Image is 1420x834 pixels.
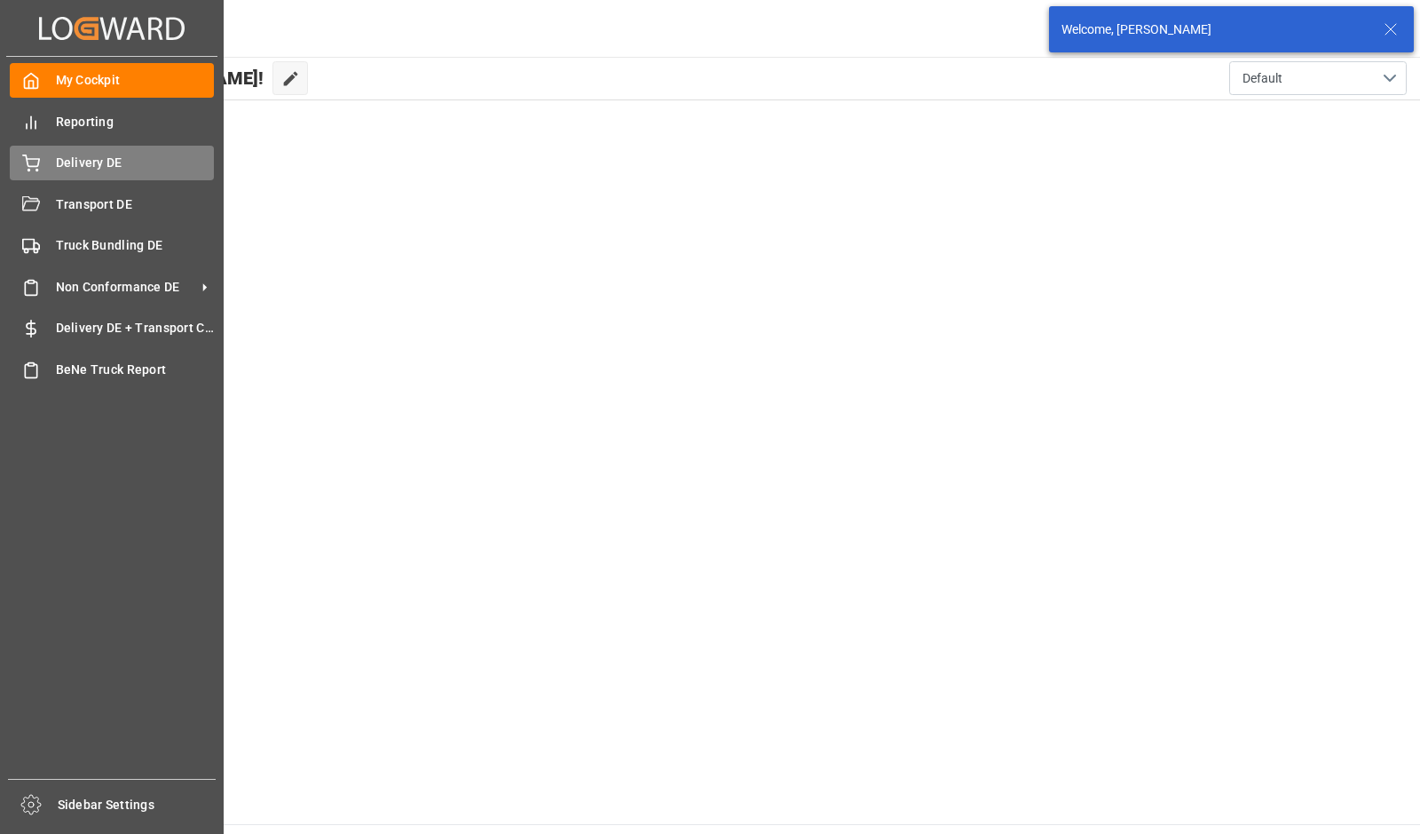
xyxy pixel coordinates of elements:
[56,236,215,255] span: Truck Bundling DE
[10,104,214,139] a: Reporting
[10,228,214,263] a: Truck Bundling DE
[56,154,215,172] span: Delivery DE
[56,319,215,338] span: Delivery DE + Transport Cost
[1061,20,1367,39] div: Welcome, [PERSON_NAME]
[56,361,215,379] span: BeNe Truck Report
[10,146,214,180] a: Delivery DE
[10,187,214,221] a: Transport DE
[56,195,215,214] span: Transport DE
[56,113,215,131] span: Reporting
[10,311,214,346] a: Delivery DE + Transport Cost
[56,71,215,90] span: My Cockpit
[10,63,214,98] a: My Cockpit
[1229,61,1407,95] button: open menu
[58,796,217,814] span: Sidebar Settings
[56,278,196,297] span: Non Conformance DE
[1242,69,1282,88] span: Default
[10,352,214,386] a: BeNe Truck Report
